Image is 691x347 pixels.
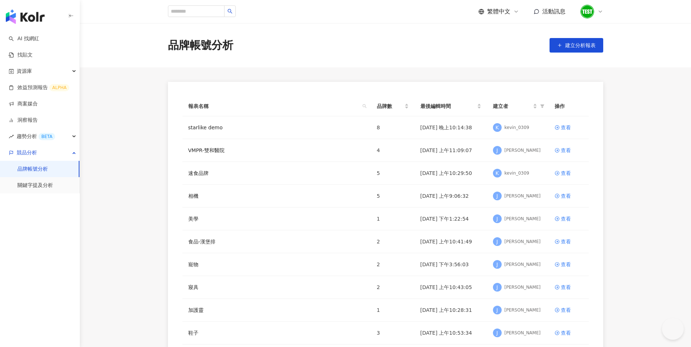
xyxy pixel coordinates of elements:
[542,8,565,15] span: 活動訊息
[188,329,198,337] a: 鞋子
[188,169,209,177] a: 速食品牌
[17,63,32,79] span: 資源庫
[555,146,583,154] a: 查看
[9,134,14,139] span: rise
[487,96,549,116] th: 建立者
[362,104,367,108] span: search
[496,146,498,154] span: J
[550,38,603,53] button: 建立分析報表
[505,170,529,176] div: kevin_0309
[9,100,38,108] a: 商案媒合
[188,306,203,314] a: 加護靈
[17,145,37,161] span: 競品分析
[495,124,499,131] span: K
[496,306,498,314] span: J
[9,35,39,42] a: searchAI 找網紅
[371,299,415,322] td: 1
[555,306,583,314] a: 查看
[505,330,541,336] div: [PERSON_NAME]
[505,284,541,290] div: [PERSON_NAME]
[415,116,487,139] td: [DATE] 晚上10:14:38
[371,230,415,253] td: 2
[555,329,583,337] a: 查看
[415,139,487,162] td: [DATE] 上午11:09:07
[539,101,546,112] span: filter
[17,166,48,173] a: 品牌帳號分析
[188,283,198,291] a: 寢具
[505,147,541,154] div: [PERSON_NAME]
[496,283,498,291] span: J
[168,38,233,53] div: 品牌帳號分析
[505,307,541,313] div: [PERSON_NAME]
[371,96,415,116] th: 品牌數
[371,162,415,185] td: 5
[561,329,571,337] div: 查看
[371,253,415,276] td: 2
[227,9,233,14] span: search
[496,260,498,268] span: J
[505,193,541,199] div: [PERSON_NAME]
[495,169,499,177] span: K
[420,102,476,110] span: 最後編輯時間
[487,8,510,16] span: 繁體中文
[580,5,594,18] img: unnamed.png
[361,101,368,112] span: search
[17,128,55,145] span: 趨勢分析
[505,239,541,245] div: [PERSON_NAME]
[561,283,571,291] div: 查看
[415,208,487,230] td: [DATE] 下午1:22:54
[188,124,223,131] a: starlike demo
[555,260,583,268] a: 查看
[555,238,583,246] a: 查看
[371,322,415,344] td: 3
[17,182,53,189] a: 關鍵字提及分析
[555,283,583,291] a: 查看
[505,216,541,222] div: [PERSON_NAME]
[561,192,571,200] div: 查看
[561,169,571,177] div: 查看
[371,185,415,208] td: 5
[188,238,215,246] a: 食品-漢堡排
[496,192,498,200] span: J
[415,253,487,276] td: [DATE] 下午3:56:03
[415,322,487,344] td: [DATE] 上午10:53:34
[38,133,55,140] div: BETA
[188,102,359,110] span: 報表名稱
[415,185,487,208] td: [DATE] 上午9:06:32
[561,124,571,131] div: 查看
[496,238,498,246] span: J
[561,146,571,154] div: 查看
[555,124,583,131] a: 查看
[371,208,415,230] td: 1
[377,102,403,110] span: 品牌數
[9,117,38,124] a: 洞察報告
[188,260,198,268] a: 寵物
[9,84,69,91] a: 效益預測報告ALPHA
[415,299,487,322] td: [DATE] 上午10:28:31
[188,146,225,154] a: VMPR-雙和醫院
[549,96,589,116] th: 操作
[561,260,571,268] div: 查看
[555,215,583,223] a: 查看
[415,230,487,253] td: [DATE] 上午10:41:49
[561,215,571,223] div: 查看
[505,262,541,268] div: [PERSON_NAME]
[371,139,415,162] td: 4
[188,192,198,200] a: 相機
[493,102,531,110] span: 建立者
[9,51,33,59] a: 找貼文
[415,276,487,299] td: [DATE] 上午10:43:05
[415,96,487,116] th: 最後編輯時間
[371,276,415,299] td: 2
[555,192,583,200] a: 查看
[6,9,45,24] img: logo
[505,125,529,131] div: kevin_0309
[188,215,198,223] a: 美學
[415,162,487,185] td: [DATE] 上午10:29:50
[561,306,571,314] div: 查看
[561,238,571,246] div: 查看
[371,116,415,139] td: 8
[496,215,498,223] span: J
[540,104,544,108] span: filter
[565,42,596,48] span: 建立分析報表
